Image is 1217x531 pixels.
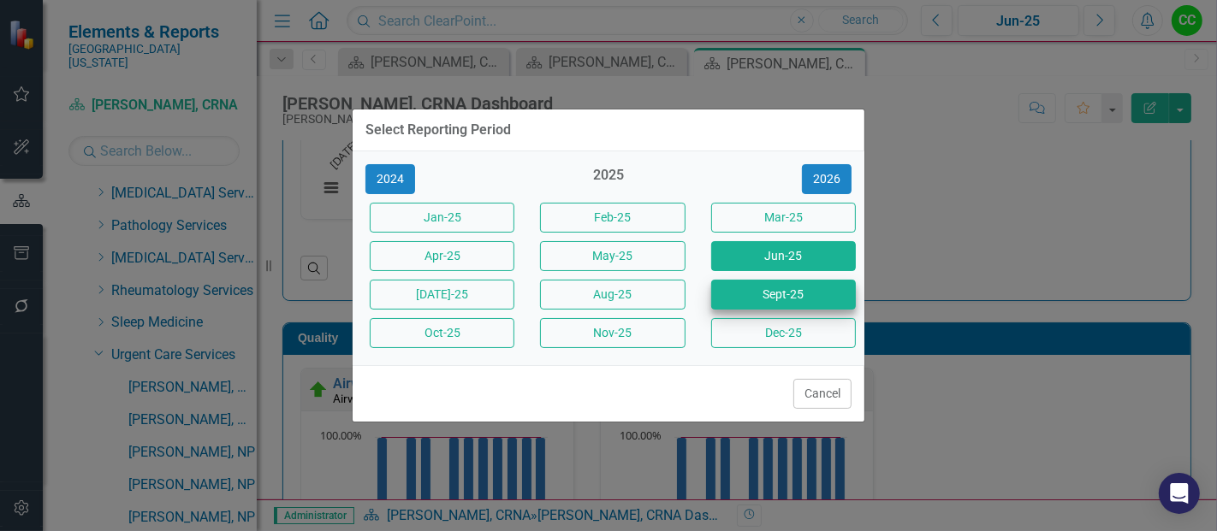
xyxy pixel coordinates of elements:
[370,241,514,271] button: Apr-25
[540,203,685,233] button: Feb-25
[370,203,514,233] button: Jan-25
[536,166,680,194] div: 2025
[793,379,852,409] button: Cancel
[711,318,856,348] button: Dec-25
[370,280,514,310] button: [DATE]-25
[370,318,514,348] button: Oct-25
[365,164,415,194] button: 2024
[711,241,856,271] button: Jun-25
[711,203,856,233] button: Mar-25
[802,164,852,194] button: 2026
[1159,473,1200,514] div: Open Intercom Messenger
[540,280,685,310] button: Aug-25
[365,122,511,138] div: Select Reporting Period
[540,318,685,348] button: Nov-25
[540,241,685,271] button: May-25
[711,280,856,310] button: Sept-25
